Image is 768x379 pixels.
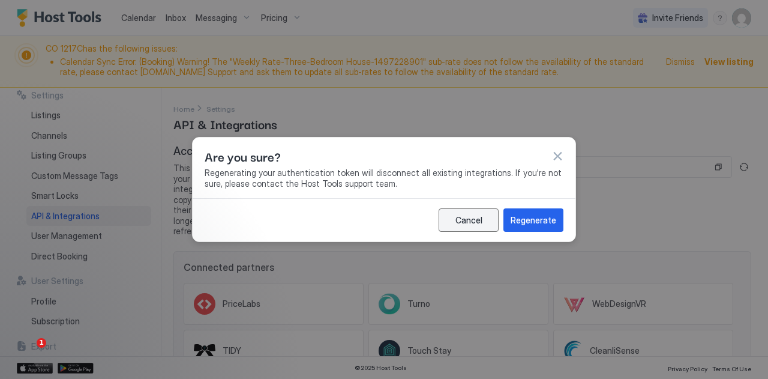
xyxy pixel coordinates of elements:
[439,208,499,232] button: Cancel
[12,338,41,367] iframe: Intercom live chat
[9,262,249,347] iframe: Intercom notifications message
[503,208,563,232] button: Regenerate
[205,147,281,165] span: Are you sure?
[511,214,556,226] div: Regenerate
[37,338,46,348] span: 1
[205,168,563,189] span: Regenerating your authentication token will disconnect all existing integrations. If you're not s...
[455,214,482,226] div: Cancel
